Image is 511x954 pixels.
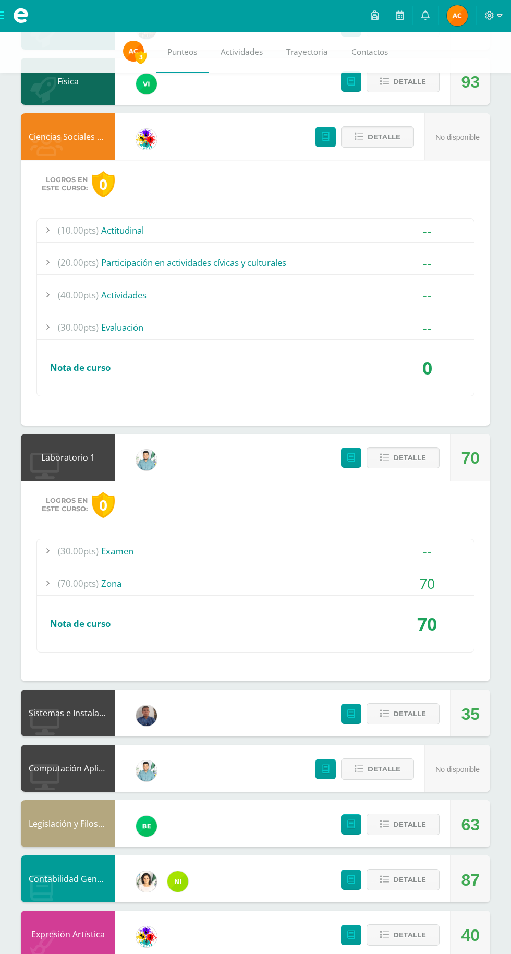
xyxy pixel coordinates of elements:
[340,31,400,73] a: Contactos
[58,539,99,563] span: (30.00pts)
[393,815,426,834] span: Detalle
[380,316,474,339] div: --
[37,572,474,595] div: Zona
[461,801,480,848] div: 63
[21,690,115,736] div: Sistemas e Instalación de Software
[461,434,480,481] div: 70
[367,869,440,890] button: Detalle
[275,31,340,73] a: Trayectoria
[435,765,480,774] span: No disponible
[367,814,440,835] button: Detalle
[37,283,474,307] div: Actividades
[351,46,388,57] span: Contactos
[58,283,99,307] span: (40.00pts)
[221,46,263,57] span: Actividades
[380,348,474,388] div: 0
[380,539,474,563] div: --
[447,5,468,26] img: 2790451410765bad2b69e4316271b4d3.png
[136,760,157,781] img: 3bbeeb896b161c296f86561e735fa0fc.png
[367,447,440,468] button: Detalle
[380,604,474,644] div: 70
[367,703,440,724] button: Detalle
[37,219,474,242] div: Actitudinal
[136,705,157,726] img: bf66807720f313c6207fc724d78fb4d0.png
[380,251,474,274] div: --
[393,925,426,945] span: Detalle
[380,219,474,242] div: --
[209,31,275,73] a: Actividades
[393,72,426,91] span: Detalle
[435,133,480,141] span: No disponible
[461,691,480,738] div: 35
[58,251,99,274] span: (20.00pts)
[368,759,400,779] span: Detalle
[341,126,414,148] button: Detalle
[393,704,426,723] span: Detalle
[21,58,115,105] div: Física
[286,46,328,57] span: Trayectoria
[136,926,157,947] img: d0a5be8572cbe4fc9d9d910beeabcdaa.png
[380,283,474,307] div: --
[167,871,188,892] img: ca60df5ae60ada09d1f93a1da4ab2e41.png
[136,74,157,94] img: a241c2b06c5b4daf9dd7cbc5f490cd0f.png
[21,745,115,792] div: Computación Aplicada
[42,176,88,192] span: Logros en este curso:
[37,251,474,274] div: Participación en actividades cívicas y culturales
[167,46,197,57] span: Punteos
[21,855,115,902] div: Contabilidad General
[42,497,88,513] span: Logros en este curso:
[135,51,147,64] span: 3
[37,316,474,339] div: Evaluación
[156,31,209,73] a: Punteos
[136,871,157,892] img: 7a8e161cab7694f51b452fdf17c6d5da.png
[367,71,440,92] button: Detalle
[58,572,99,595] span: (70.00pts)
[367,924,440,946] button: Detalle
[368,127,400,147] span: Detalle
[58,316,99,339] span: (30.00pts)
[21,800,115,847] div: Legislación y Filosofía Empresarial
[393,448,426,467] span: Detalle
[50,361,111,373] span: Nota de curso
[92,171,115,198] div: 0
[21,434,115,481] div: Laboratorio 1
[461,856,480,903] div: 87
[393,870,426,889] span: Detalle
[92,492,115,518] div: 0
[37,539,474,563] div: Examen
[136,816,157,837] img: b85866ae7f275142dc9a325ef37a630d.png
[341,758,414,780] button: Detalle
[123,41,144,62] img: 2790451410765bad2b69e4316271b4d3.png
[58,219,99,242] span: (10.00pts)
[461,58,480,105] div: 93
[21,113,115,160] div: Ciencias Sociales y Formación Ciudadana 4
[380,572,474,595] div: 70
[50,618,111,630] span: Nota de curso
[136,450,157,470] img: 3bbeeb896b161c296f86561e735fa0fc.png
[136,129,157,150] img: d0a5be8572cbe4fc9d9d910beeabcdaa.png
